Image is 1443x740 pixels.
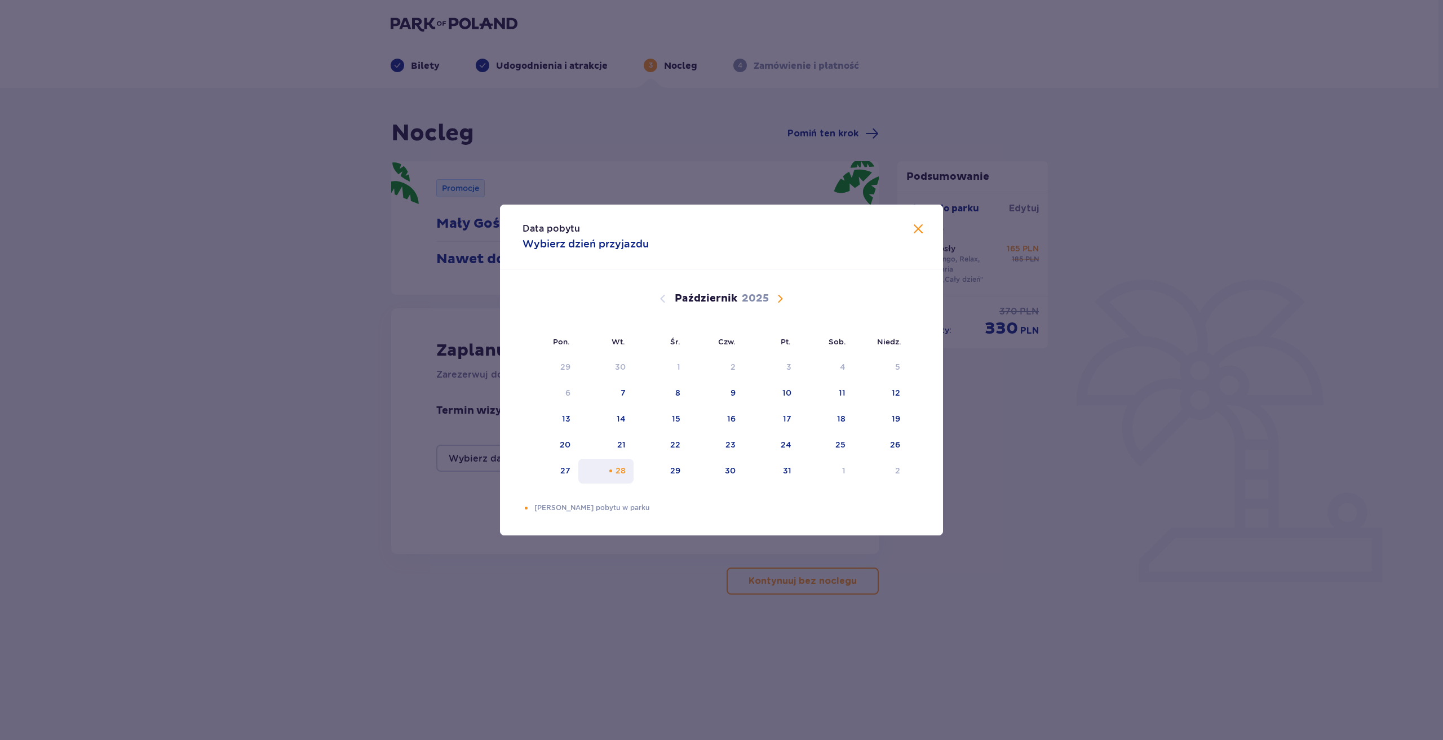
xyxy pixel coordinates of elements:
[877,337,901,346] small: Niedz.
[670,337,680,346] small: Śr.
[782,387,791,398] div: 10
[634,381,688,406] td: 8
[829,337,846,346] small: Sob.
[523,237,649,251] p: Wybierz dzień przyjazdu
[895,465,900,476] div: 2
[523,407,578,432] td: 13
[677,361,680,373] div: 1
[675,292,737,305] p: Październik
[562,413,570,424] div: 13
[892,387,900,398] div: 12
[688,407,744,432] td: 16
[656,292,670,305] button: Poprzedni miesiąc
[799,355,854,380] td: Data niedostępna. sobota, 4 października 2025
[718,337,736,346] small: Czw.
[634,407,688,432] td: 15
[670,439,680,450] div: 22
[616,465,626,476] div: 28
[634,355,688,380] td: Data niedostępna. środa, 1 października 2025
[578,355,634,380] td: Data niedostępna. wtorek, 30 września 2025
[839,387,846,398] div: 11
[743,355,799,380] td: Data niedostępna. piątek, 3 października 2025
[523,355,578,380] td: Data niedostępna. poniedziałek, 29 września 2025
[688,355,744,380] td: Data niedostępna. czwartek, 2 października 2025
[578,433,634,458] td: 21
[799,407,854,432] td: 18
[731,361,736,373] div: 2
[799,381,854,406] td: 11
[670,465,680,476] div: 29
[578,381,634,406] td: 7
[615,361,626,373] div: 30
[835,439,846,450] div: 25
[840,361,846,373] div: 4
[634,459,688,484] td: 29
[523,504,530,512] div: Pomarańczowa kropka
[853,459,908,484] td: 2
[725,465,736,476] div: 30
[743,407,799,432] td: 17
[773,292,787,305] button: Następny miesiąc
[523,223,580,235] p: Data pobytu
[621,387,626,398] div: 7
[743,381,799,406] td: 10
[560,465,570,476] div: 27
[607,467,614,475] div: Pomarańczowa kropka
[617,413,626,424] div: 14
[672,413,680,424] div: 15
[783,465,791,476] div: 31
[853,433,908,458] td: 26
[727,413,736,424] div: 16
[523,459,578,484] td: 27
[634,433,688,458] td: 22
[688,433,744,458] td: 23
[786,361,791,373] div: 3
[743,433,799,458] td: 24
[617,439,626,450] div: 21
[783,413,791,424] div: 17
[565,387,570,398] div: 6
[523,381,578,406] td: Data niedostępna. poniedziałek, 6 października 2025
[837,413,846,424] div: 18
[853,381,908,406] td: 12
[911,223,925,237] button: Zamknij
[612,337,625,346] small: Wt.
[578,407,634,432] td: 14
[743,459,799,484] td: 31
[578,459,634,484] td: 28
[853,355,908,380] td: Data niedostępna. niedziela, 5 października 2025
[895,361,900,373] div: 5
[688,459,744,484] td: 30
[560,361,570,373] div: 29
[890,439,900,450] div: 26
[688,381,744,406] td: 9
[781,337,791,346] small: Pt.
[534,503,920,513] p: [PERSON_NAME] pobytu w parku
[853,407,908,432] td: 19
[731,387,736,398] div: 9
[892,413,900,424] div: 19
[523,433,578,458] td: 20
[799,459,854,484] td: 1
[781,439,791,450] div: 24
[725,439,736,450] div: 23
[675,387,680,398] div: 8
[842,465,846,476] div: 1
[553,337,570,346] small: Pon.
[742,292,769,305] p: 2025
[799,433,854,458] td: 25
[560,439,570,450] div: 20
